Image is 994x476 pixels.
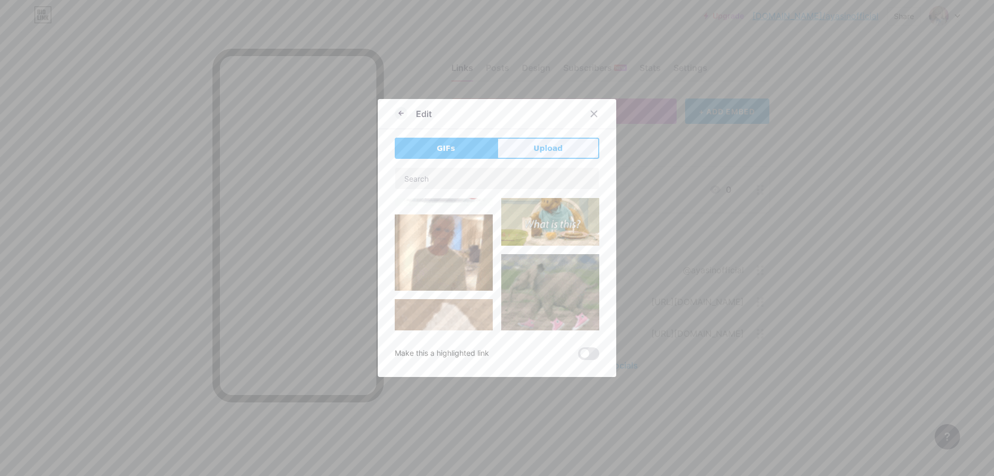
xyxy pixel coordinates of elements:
div: Make this a highlighted link [395,347,489,360]
img: Gihpy [395,299,493,474]
img: Gihpy [395,214,493,291]
button: GIFs [395,138,497,159]
img: Gihpy [501,173,599,246]
span: Upload [534,143,563,154]
input: Search [395,168,599,189]
span: GIFs [437,143,455,154]
button: Upload [497,138,599,159]
div: Edit [416,107,432,120]
img: Gihpy [501,254,599,333]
